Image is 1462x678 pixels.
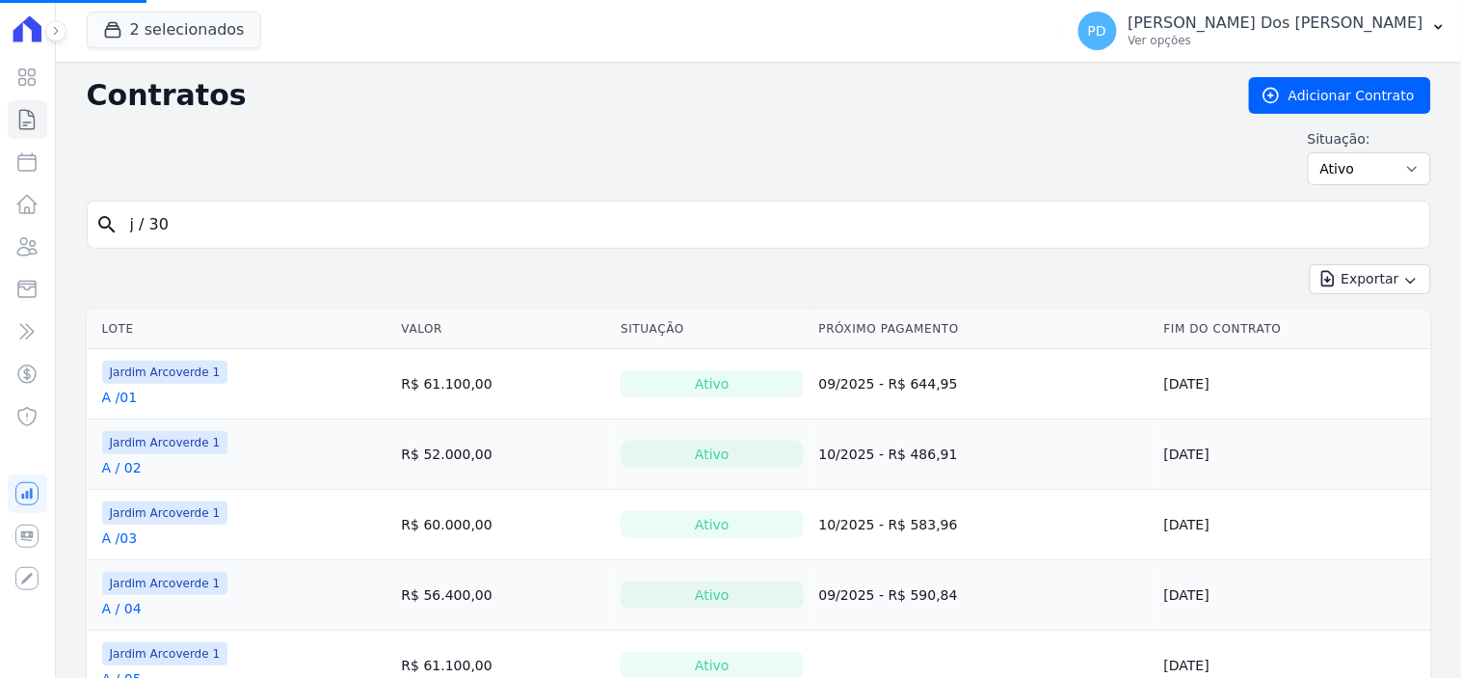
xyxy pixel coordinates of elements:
span: Jardim Arcoverde 1 [102,431,228,454]
th: Lote [87,310,394,349]
label: Situação: [1308,129,1431,149]
a: 09/2025 - R$ 644,95 [819,376,958,392]
a: 09/2025 - R$ 590,84 [819,587,958,603]
div: Ativo [621,370,803,397]
td: [DATE] [1156,349,1431,420]
button: PD [PERSON_NAME] Dos [PERSON_NAME] Ver opções [1063,4,1462,58]
span: Jardim Arcoverde 1 [102,361,228,384]
td: R$ 56.400,00 [394,560,614,631]
td: [DATE] [1156,420,1431,490]
td: R$ 52.000,00 [394,420,614,490]
p: Ver opções [1129,33,1423,48]
span: Jardim Arcoverde 1 [102,642,228,665]
a: A / 02 [102,458,142,477]
div: Ativo [621,582,803,609]
a: 10/2025 - R$ 583,96 [819,517,958,532]
a: 10/2025 - R$ 486,91 [819,447,958,462]
th: Próximo Pagamento [811,310,1156,349]
input: Buscar por nome do lote [119,205,1422,244]
p: [PERSON_NAME] Dos [PERSON_NAME] [1129,14,1423,33]
i: search [95,213,119,236]
div: Ativo [621,441,803,468]
h2: Contratos [87,78,1218,113]
td: [DATE] [1156,490,1431,560]
td: R$ 61.100,00 [394,349,614,420]
div: Ativo [621,511,803,538]
a: Adicionar Contrato [1249,77,1431,114]
button: 2 selecionados [87,12,261,48]
th: Fim do Contrato [1156,310,1431,349]
td: [DATE] [1156,560,1431,631]
td: R$ 60.000,00 [394,490,614,560]
th: Situação [613,310,811,349]
span: PD [1088,24,1106,38]
button: Exportar [1310,264,1431,294]
span: Jardim Arcoverde 1 [102,502,228,525]
a: A /01 [102,388,138,407]
a: A /03 [102,529,138,548]
th: Valor [394,310,614,349]
a: A / 04 [102,599,142,618]
span: Jardim Arcoverde 1 [102,572,228,595]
